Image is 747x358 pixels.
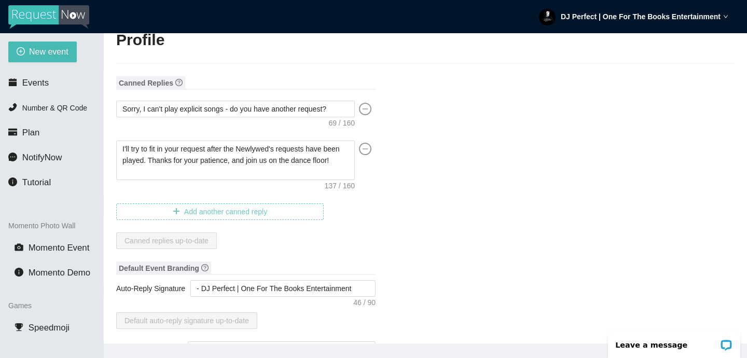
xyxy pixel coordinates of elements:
span: Add another canned reply [184,206,267,217]
span: Momento Event [29,243,90,253]
span: info-circle [15,268,23,277]
span: message [8,153,17,161]
button: plus-circleNew event [8,42,77,62]
span: Momento Demo [29,268,90,278]
strong: DJ Perfect | One For The Books Entertainment [561,12,721,21]
span: plus-circle [17,47,25,57]
span: Plan [22,128,40,137]
span: phone [8,103,17,112]
span: Tutorial [22,177,51,187]
span: info-circle [8,177,17,186]
button: Canned replies up-to-date [116,232,217,249]
textarea: Sorry, I can't play explicit songs - do you have another request? [116,101,355,117]
iframe: LiveChat chat widget [601,325,747,358]
h2: Profile [116,30,735,51]
span: plus [173,208,180,216]
span: credit-card [8,128,17,136]
span: question-circle [175,79,183,86]
span: trophy [15,323,23,332]
span: Events [22,78,49,88]
span: calendar [8,78,17,87]
textarea: Auto-Reply Signature [190,280,376,297]
span: Number & QR Code [22,104,87,112]
span: down [723,14,728,19]
span: camera [15,243,23,252]
span: Default Event Branding [116,261,211,275]
textarea: I'll try to fit in your request after the Newlywed's requests have been played. Thanks for your p... [116,141,355,180]
span: NotifyNow [22,153,62,162]
span: question-circle [201,264,209,271]
span: minus-circle [359,103,371,115]
span: Canned Replies [116,76,185,90]
span: New event [29,45,68,58]
img: ALV-UjVuNCzFR3aHI4cxXp9bFobeCDWRB99h7HQzYctO5uLYKKOPzzFPJxq9LwCo5jhLemFQBNM7cs2wJ1J0iUekTZhYV8o-U... [539,9,556,25]
label: Auto-Reply Signature [116,280,190,297]
label: Thank-You Message [116,341,188,358]
button: Default auto-reply signature up-to-date [116,312,257,329]
span: minus-circle [359,143,371,155]
button: plusAdd another canned reply [116,203,324,220]
img: RequestNow [8,5,89,29]
span: Speedmoji [29,323,70,333]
